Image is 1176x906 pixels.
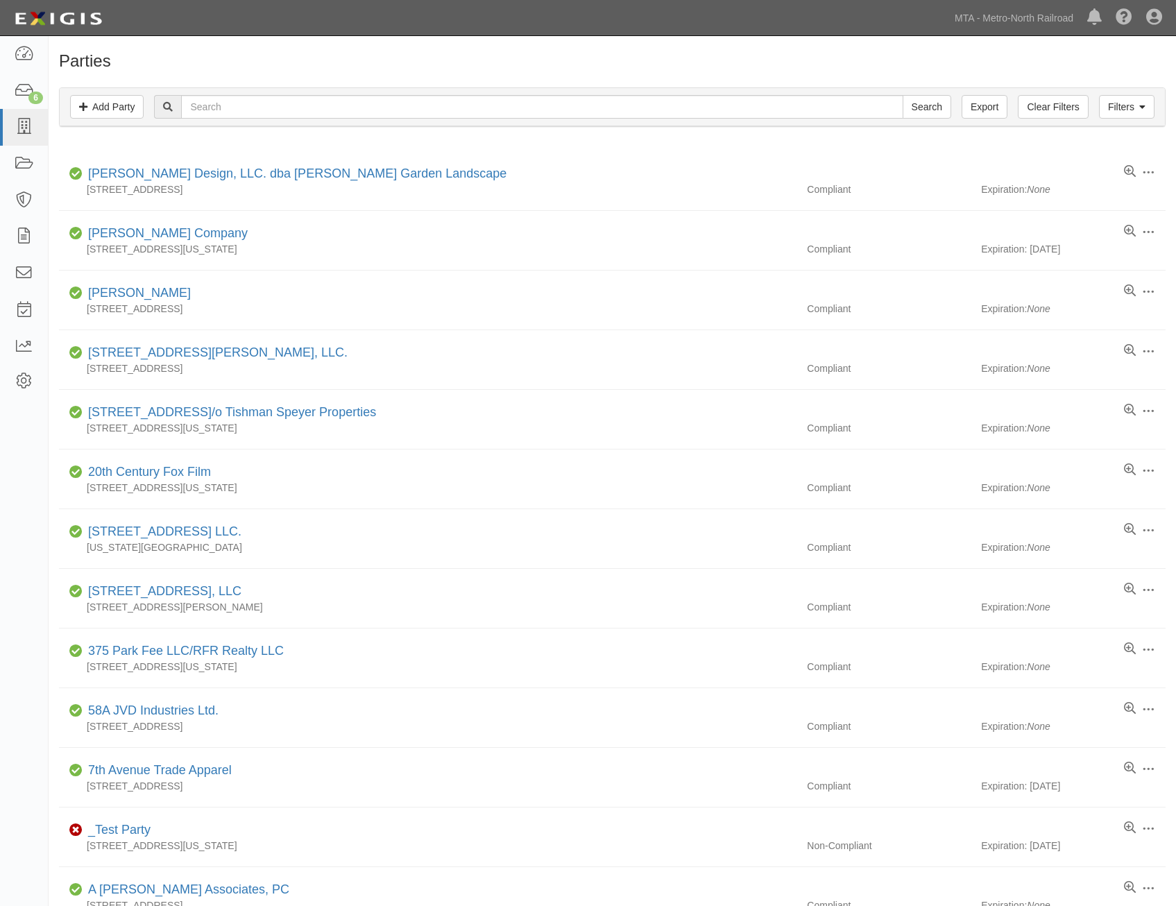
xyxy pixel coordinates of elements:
[83,523,241,541] div: 277 Park Avenue LLC.
[981,182,1166,196] div: Expiration:
[59,719,796,733] div: [STREET_ADDRESS]
[88,345,348,359] a: [STREET_ADDRESS][PERSON_NAME], LLC.
[88,405,376,419] a: [STREET_ADDRESS]/o Tishman Speyer Properties
[981,719,1166,733] div: Expiration:
[83,165,506,183] div: Jay Petrow Design, LLC. dba Petrow Garden Landscape
[1124,404,1136,418] a: View results summary
[83,463,211,481] div: 20th Century Fox Film
[1099,95,1154,119] a: Filters
[69,289,83,298] i: Compliant
[981,361,1166,375] div: Expiration:
[83,881,289,899] div: A DiCesare Associates, PC
[83,225,248,243] div: John Fehlinger Company
[1027,661,1050,672] i: None
[59,361,796,375] div: [STREET_ADDRESS]
[962,95,1007,119] a: Export
[88,226,248,240] a: [PERSON_NAME] Company
[69,527,83,537] i: Compliant
[1124,284,1136,298] a: View results summary
[59,839,796,853] div: [STREET_ADDRESS][US_STATE]
[83,404,376,422] div: 200 Park LP c/o Tishman Speyer Properties
[1124,523,1136,537] a: View results summary
[88,286,191,300] a: [PERSON_NAME]
[59,779,796,793] div: [STREET_ADDRESS]
[796,839,981,853] div: Non-Compliant
[981,600,1166,614] div: Expiration:
[88,584,241,598] a: [STREET_ADDRESS], LLC
[83,583,241,601] div: 310 Grand Concourse, LLC
[796,779,981,793] div: Compliant
[981,481,1166,495] div: Expiration:
[1027,184,1050,195] i: None
[70,95,144,119] a: Add Party
[83,344,348,362] div: 150 Glover Avenue, LLC.
[1027,303,1050,314] i: None
[796,719,981,733] div: Compliant
[1018,95,1088,119] a: Clear Filters
[1124,344,1136,358] a: View results summary
[1027,482,1050,493] i: None
[69,706,83,716] i: Compliant
[69,826,83,835] i: Non-Compliant
[59,600,796,614] div: [STREET_ADDRESS][PERSON_NAME]
[1027,542,1050,553] i: None
[981,839,1166,853] div: Expiration: [DATE]
[88,166,506,180] a: [PERSON_NAME] Design, LLC. dba [PERSON_NAME] Garden Landscape
[981,421,1166,435] div: Expiration:
[83,642,284,660] div: 375 Park Fee LLC/RFR Realty LLC
[981,302,1166,316] div: Expiration:
[69,468,83,477] i: Compliant
[83,762,232,780] div: 7th Avenue Trade Apparel
[981,779,1166,793] div: Expiration: [DATE]
[796,421,981,435] div: Compliant
[981,540,1166,554] div: Expiration:
[1124,642,1136,656] a: View results summary
[796,660,981,674] div: Compliant
[1124,225,1136,239] a: View results summary
[1124,463,1136,477] a: View results summary
[796,361,981,375] div: Compliant
[59,540,796,554] div: [US_STATE][GEOGRAPHIC_DATA]
[69,885,83,895] i: Compliant
[1027,422,1050,434] i: None
[903,95,951,119] input: Search
[28,92,43,104] div: 6
[83,284,191,302] div: Lawrence Brunolli
[181,95,903,119] input: Search
[69,647,83,656] i: Compliant
[69,169,83,179] i: Compliant
[88,823,151,837] a: _Test Party
[948,4,1080,32] a: MTA - Metro-North Railroad
[59,421,796,435] div: [STREET_ADDRESS][US_STATE]
[981,242,1166,256] div: Expiration: [DATE]
[69,348,83,358] i: Compliant
[59,52,1166,70] h1: Parties
[88,644,284,658] a: 375 Park Fee LLC/RFR Realty LLC
[59,302,796,316] div: [STREET_ADDRESS]
[1124,583,1136,597] a: View results summary
[59,242,796,256] div: [STREET_ADDRESS][US_STATE]
[1124,881,1136,895] a: View results summary
[1124,702,1136,716] a: View results summary
[796,540,981,554] div: Compliant
[88,703,219,717] a: 58A JVD Industries Ltd.
[83,821,151,839] div: _Test Party
[796,302,981,316] div: Compliant
[1116,10,1132,26] i: Help Center - Complianz
[981,660,1166,674] div: Expiration:
[88,524,241,538] a: [STREET_ADDRESS] LLC.
[88,882,289,896] a: A [PERSON_NAME] Associates, PC
[1124,762,1136,776] a: View results summary
[88,763,232,777] a: 7th Avenue Trade Apparel
[83,702,219,720] div: 58A JVD Industries Ltd.
[796,481,981,495] div: Compliant
[69,229,83,239] i: Compliant
[1124,165,1136,179] a: View results summary
[59,481,796,495] div: [STREET_ADDRESS][US_STATE]
[796,182,981,196] div: Compliant
[69,408,83,418] i: Compliant
[88,465,211,479] a: 20th Century Fox Film
[1027,601,1050,613] i: None
[59,660,796,674] div: [STREET_ADDRESS][US_STATE]
[1027,363,1050,374] i: None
